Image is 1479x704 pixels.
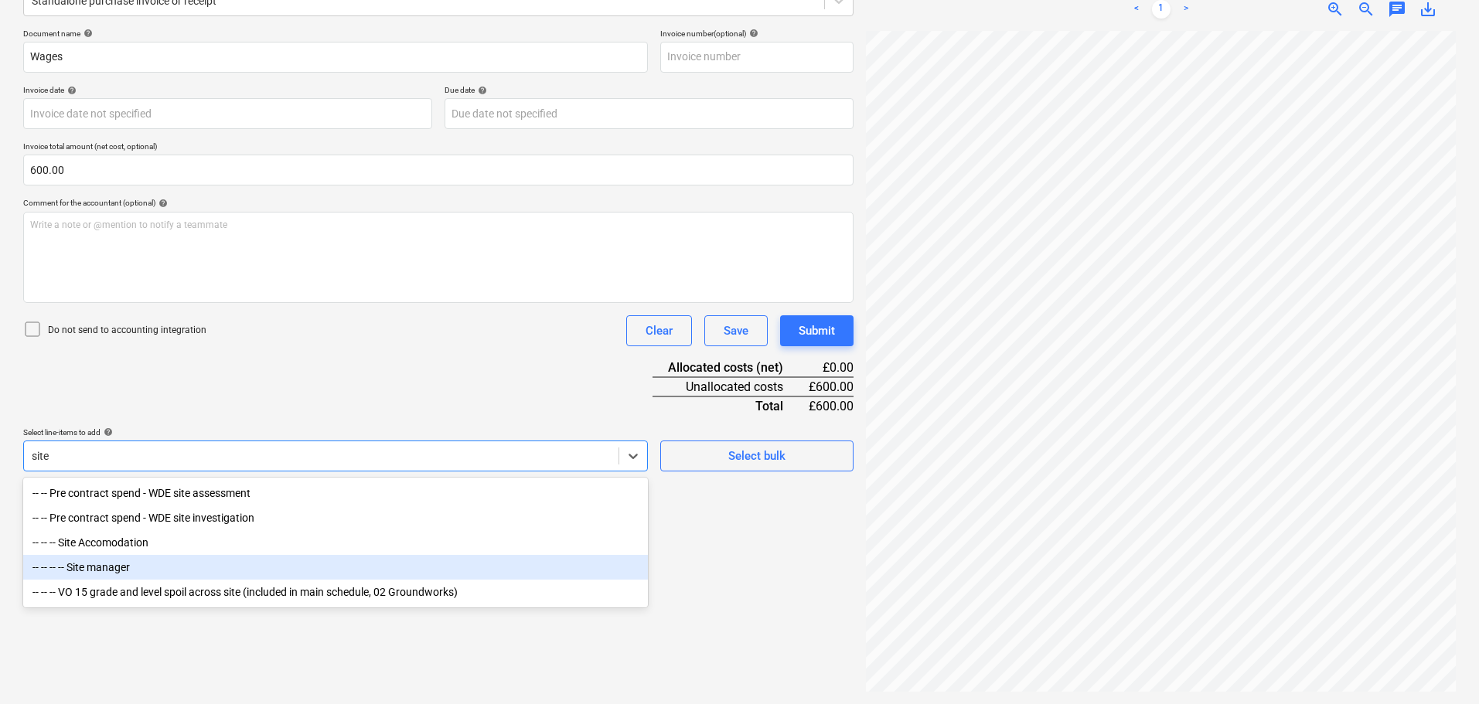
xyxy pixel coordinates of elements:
span: help [64,86,77,95]
div: Comment for the accountant (optional) [23,198,854,208]
input: Invoice number [660,42,854,73]
div: Allocated costs (net) [653,359,808,377]
p: Invoice total amount (net cost, optional) [23,141,854,155]
span: help [101,427,113,437]
div: Save [724,321,748,341]
div: Submit [799,321,835,341]
div: Total [653,396,808,415]
button: Save [704,315,768,346]
div: -- -- Pre contract spend - WDE site investigation [23,505,648,530]
span: help [746,29,758,38]
div: Invoice date [23,85,432,95]
div: Due date [445,85,854,95]
iframe: Chat Widget [1402,630,1479,704]
div: Invoice number (optional) [660,29,854,39]
div: Clear [646,321,673,341]
button: Clear [626,315,692,346]
div: Document name [23,29,648,39]
p: Do not send to accounting integration [48,324,206,337]
button: Submit [780,315,854,346]
div: -- -- Pre contract spend - WDE site assessment [23,481,648,505]
div: Select line-items to add [23,427,648,437]
input: Invoice total amount (net cost, optional) [23,155,854,185]
div: -- -- -- -- Site manager [23,555,648,580]
span: help [475,86,487,95]
input: Invoice date not specified [23,98,432,129]
div: £600.00 [808,396,854,415]
div: £600.00 [808,377,854,396]
span: help [155,199,168,208]
div: Select bulk [728,446,786,466]
div: £0.00 [808,359,854,377]
span: help [80,29,93,38]
div: Unallocated costs [653,377,808,396]
input: Due date not specified [445,98,854,129]
input: Document name [23,42,648,73]
div: -- -- -- Site Accomodation [23,530,648,555]
div: -- -- -- VO 15 grade and level spoil across site (included in main schedule, 02 Groundworks) [23,580,648,604]
button: Select bulk [660,440,854,471]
